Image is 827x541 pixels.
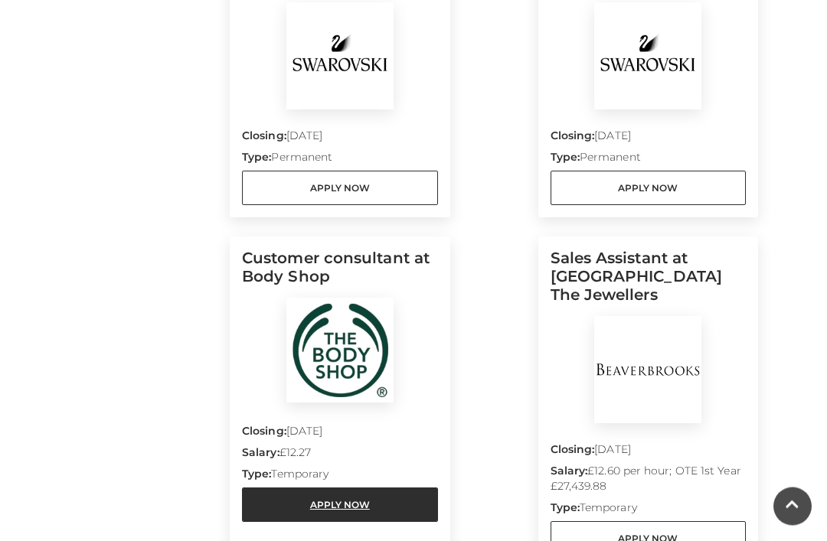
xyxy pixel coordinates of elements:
[551,171,747,206] a: Apply Now
[551,443,595,457] strong: Closing:
[242,150,438,171] p: Permanent
[551,151,580,165] strong: Type:
[594,317,701,424] img: BeaverBrooks The Jewellers
[242,151,271,165] strong: Type:
[551,129,747,150] p: [DATE]
[594,3,701,110] img: Swarovski
[551,150,747,171] p: Permanent
[242,468,271,481] strong: Type:
[551,501,580,515] strong: Type:
[551,249,747,317] h5: Sales Assistant at [GEOGRAPHIC_DATA] The Jewellers
[286,298,394,403] img: Body Shop
[551,464,588,478] strong: Salary:
[242,171,438,206] a: Apply Now
[242,249,438,298] h5: Customer consultant at Body Shop
[242,446,279,460] strong: Salary:
[242,424,438,445] p: [DATE]
[551,464,747,500] p: £12.60 per hour; OTE 1st Year £27,439.88
[286,3,394,110] img: Swarovski
[551,500,747,522] p: Temporary
[242,445,438,467] p: £12.27
[242,425,286,438] strong: Closing:
[551,129,595,143] strong: Closing:
[242,488,438,523] a: Apply Now
[242,467,438,488] p: Temporary
[242,129,438,150] p: [DATE]
[551,442,747,464] p: [DATE]
[242,129,286,143] strong: Closing:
